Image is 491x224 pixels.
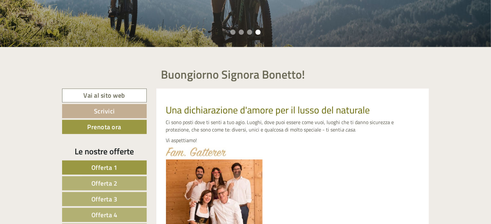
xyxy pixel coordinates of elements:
a: Scrivici [62,104,147,118]
span: Offerta 3 [91,194,117,204]
span: Offerta 1 [91,162,117,172]
span: Offerta 2 [91,178,117,188]
span: Una dichiarazione d'amore per il lusso del naturale [166,102,370,117]
p: Vi aspettiamo! [166,137,420,144]
h1: Buongiorno Signora Bonetto! [161,68,305,81]
em: casa [346,126,355,133]
a: Vai al sito web [62,89,147,102]
p: Ci sono posti dove ti senti a tuo agio. Luoghi, dove puoi essere come vuoi, luoghi che ti danno s... [166,119,420,133]
div: Le nostre offerte [62,145,147,157]
span: Offerta 4 [91,210,117,220]
a: Prenota ora [62,120,147,134]
img: image [166,147,226,156]
em: a [342,126,344,133]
